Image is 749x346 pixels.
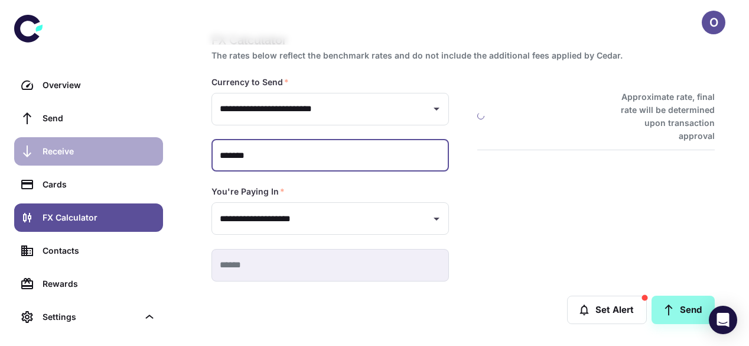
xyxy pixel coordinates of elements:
div: Rewards [43,277,156,290]
a: Send [652,296,715,324]
div: Contacts [43,244,156,257]
div: Send [43,112,156,125]
a: Send [14,104,163,132]
label: Currency to Send [211,76,289,88]
div: Cards [43,178,156,191]
button: Open [428,101,445,117]
a: FX Calculator [14,203,163,232]
a: Receive [14,137,163,166]
a: Overview [14,71,163,99]
a: Rewards [14,270,163,298]
div: Overview [43,79,156,92]
button: Open [428,211,445,227]
div: Open Intercom Messenger [709,306,737,334]
button: Set Alert [567,296,647,324]
a: Cards [14,170,163,199]
div: FX Calculator [43,211,156,224]
div: Settings [14,303,163,331]
div: Receive [43,145,156,158]
a: Contacts [14,237,163,265]
label: You're Paying In [211,186,285,198]
h6: Approximate rate, final rate will be determined upon transaction approval [608,90,715,143]
button: O [702,11,725,34]
div: Settings [43,311,138,324]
